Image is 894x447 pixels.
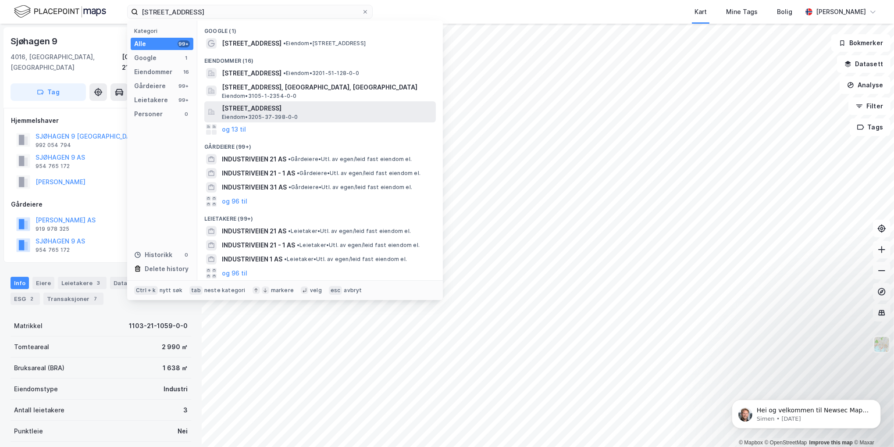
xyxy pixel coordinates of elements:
div: 1 [183,54,190,61]
div: Info [11,277,29,289]
div: Nei [178,426,188,436]
div: 3 [94,279,103,287]
span: • [283,70,286,76]
span: Gårdeiere • Utl. av egen/leid fast eiendom el. [289,184,412,191]
div: Eiendommer (16) [197,50,443,66]
span: Eiendom • 3201-51-128-0-0 [283,70,359,77]
input: Søk på adresse, matrikkel, gårdeiere, leietakere eller personer [138,5,362,18]
div: Leietakere [134,95,168,105]
div: velg [310,287,322,294]
span: • [288,156,291,162]
button: Datasett [837,55,890,73]
div: Bolig [777,7,792,17]
span: Leietaker • Utl. av egen/leid fast eiendom el. [288,228,411,235]
div: neste kategori [204,287,246,294]
span: INDUSTRIVEIEN 21 - 1 AS [222,240,295,250]
div: 0 [183,111,190,118]
div: 99+ [178,82,190,89]
div: Gårdeiere (99+) [197,136,443,152]
div: Eiendomstype [14,384,58,394]
span: Eiendom • 3205-37-398-0-0 [222,114,298,121]
div: 3 [183,405,188,415]
div: Leietakere [58,277,107,289]
div: 1103-21-1059-0-0 [129,321,188,331]
div: esc [329,286,342,295]
div: 99+ [178,40,190,47]
div: 992 054 794 [36,142,71,149]
div: Datasett [110,277,143,289]
div: Historikk [134,250,172,260]
img: Z [873,336,890,353]
div: Punktleie [14,426,43,436]
span: [STREET_ADDRESS] [222,103,432,114]
div: avbryt [344,287,362,294]
a: OpenStreetMap [765,440,807,446]
div: Industri [164,384,188,394]
span: Gårdeiere • Utl. av egen/leid fast eiendom el. [288,156,412,163]
div: Ctrl + k [134,286,158,295]
div: [GEOGRAPHIC_DATA], 21/1059 [122,52,191,73]
div: Leietakere (99+) [197,208,443,224]
a: Mapbox [739,440,763,446]
span: • [289,184,291,190]
div: Kategori [134,28,193,34]
span: [STREET_ADDRESS], [GEOGRAPHIC_DATA], [GEOGRAPHIC_DATA] [222,82,432,93]
button: Tag [11,83,86,101]
span: Leietaker • Utl. av egen/leid fast eiendom el. [284,256,407,263]
div: [PERSON_NAME] [816,7,866,17]
div: Delete history [145,264,189,274]
div: Gårdeiere [134,81,166,91]
div: Tomteareal [14,342,49,352]
div: Hjemmelshaver [11,115,191,126]
div: 7 [91,294,100,303]
div: Mine Tags [726,7,758,17]
div: Personer [134,109,163,119]
div: ESG [11,293,40,305]
div: 2 [28,294,36,303]
div: nytt søk [160,287,183,294]
span: Eiendom • 3105-1-2354-0-0 [222,93,297,100]
div: Gårdeiere [11,199,191,210]
div: 2 990 ㎡ [162,342,188,352]
span: INDUSTRIVEIEN 21 AS [222,154,286,164]
span: INDUSTRIVEIEN 1 AS [222,254,282,265]
span: • [284,256,287,262]
span: INDUSTRIVEIEN 21 - 1 AS [222,168,295,179]
span: • [288,228,291,234]
div: 919 978 325 [36,225,69,232]
button: og 13 til [222,124,246,135]
span: • [297,170,299,176]
button: Filter [848,97,890,115]
img: logo.f888ab2527a4732fd821a326f86c7f29.svg [14,4,106,19]
div: 0 [183,251,190,258]
div: Alle [134,39,146,49]
span: [STREET_ADDRESS] [222,68,281,79]
div: 1 638 ㎡ [163,363,188,373]
div: 99+ [178,97,190,104]
button: Analyse [840,76,890,94]
div: 954 765 172 [36,247,70,254]
div: Google [134,53,157,63]
button: og 96 til [222,196,247,207]
div: Eiere [32,277,54,289]
button: Bokmerker [831,34,890,52]
button: Tags [850,118,890,136]
div: Google (1) [197,21,443,36]
div: Transaksjoner [43,293,103,305]
div: 4016, [GEOGRAPHIC_DATA], [GEOGRAPHIC_DATA] [11,52,122,73]
span: Leietaker • Utl. av egen/leid fast eiendom el. [297,242,420,249]
iframe: Intercom notifications message [719,381,894,443]
div: markere [271,287,294,294]
div: Eiendommer [134,67,172,77]
div: 954 765 172 [36,163,70,170]
span: INDUSTRIVEIEN 21 AS [222,226,286,236]
span: [STREET_ADDRESS] [222,38,281,49]
div: Antall leietakere [14,405,64,415]
span: Gårdeiere • Utl. av egen/leid fast eiendom el. [297,170,420,177]
div: Kart [695,7,707,17]
span: • [297,242,299,248]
